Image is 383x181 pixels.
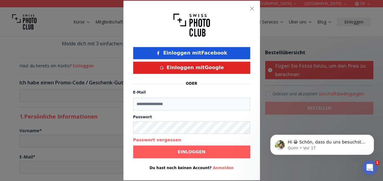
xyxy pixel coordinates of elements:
button: Anmelden [213,166,234,171]
b: Einloggen [178,149,205,155]
button: Einloggen [133,146,250,158]
label: E-Mail [133,90,146,94]
button: Passwort vergessen [133,137,181,143]
iframe: Intercom live chat [362,160,377,175]
button: Einloggen mitGoogle [133,62,250,74]
p: oder [186,81,197,86]
label: Passwort [133,115,250,119]
span: 1 [375,160,380,165]
button: Einloggen mitFacebook [133,47,250,59]
img: Swiss photo club [173,10,210,40]
p: Du hast noch keinen Account? [133,166,250,171]
iframe: Intercom notifications Nachricht [261,122,383,165]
